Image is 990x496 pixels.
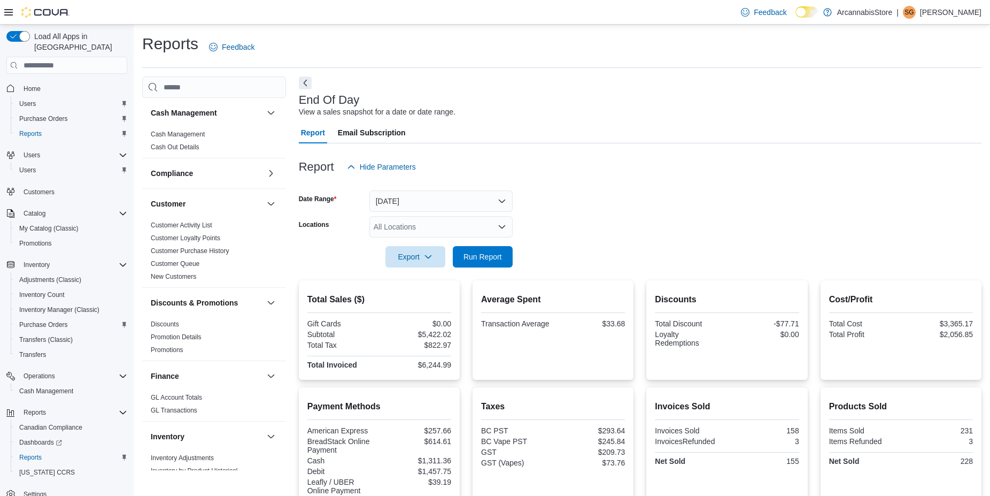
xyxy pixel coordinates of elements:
[151,393,202,402] span: GL Account Totals
[903,457,973,466] div: 228
[15,451,127,464] span: Reports
[896,6,899,19] p: |
[15,273,86,286] a: Adjustments (Classic)
[151,199,185,209] h3: Customer
[737,2,791,23] a: Feedback
[655,400,799,413] h2: Invoices Sold
[19,224,79,233] span: My Catalog (Classic)
[151,168,262,179] button: Compliance
[729,457,799,466] div: 155
[385,246,445,268] button: Export
[381,330,451,339] div: $5,422.02
[19,115,68,123] span: Purchase Orders
[19,453,42,462] span: Reports
[729,330,799,339] div: $0.00
[24,188,55,196] span: Customers
[30,31,127,52] span: Load All Apps in [GEOGRAPHIC_DATA]
[151,131,205,138] a: Cash Management
[299,195,337,203] label: Date Range
[555,448,625,456] div: $209.73
[151,431,262,442] button: Inventory
[19,100,36,108] span: Users
[555,459,625,467] div: $73.76
[19,81,127,95] span: Home
[151,467,238,475] span: Inventory by Product Historical
[299,161,334,173] h3: Report
[307,361,357,369] strong: Total Invoiced
[15,385,78,398] a: Cash Management
[151,272,196,281] span: New Customers
[381,341,451,349] div: $822.97
[19,166,36,174] span: Users
[463,251,502,262] span: Run Report
[11,435,132,450] a: Dashboards
[15,333,127,346] span: Transfers (Classic)
[15,97,40,110] a: Users
[2,405,132,420] button: Reports
[24,261,50,269] span: Inventory
[729,437,799,446] div: 3
[307,330,377,339] div: Subtotal
[142,33,198,55] h1: Reports
[24,209,45,218] span: Catalog
[151,273,196,280] a: New Customers
[15,436,127,449] span: Dashboards
[15,222,127,235] span: My Catalog (Classic)
[307,456,377,465] div: Cash
[655,457,685,466] strong: Net Sold
[11,96,132,111] button: Users
[222,42,254,52] span: Feedback
[481,293,625,306] h2: Average Spent
[655,437,725,446] div: InvoicesRefunded
[15,127,127,140] span: Reports
[903,426,973,435] div: 231
[555,437,625,446] div: $245.84
[729,426,799,435] div: 158
[2,257,132,272] button: Inventory
[19,82,45,95] a: Home
[903,330,973,339] div: $2,056.85
[19,370,59,383] button: Operations
[392,246,439,268] span: Export
[829,437,899,446] div: Items Refunded
[829,293,973,306] h2: Cost/Profit
[15,112,72,125] a: Purchase Orders
[15,421,87,434] a: Canadian Compliance
[11,332,132,347] button: Transfers (Classic)
[19,406,50,419] button: Reports
[299,94,360,106] h3: End Of Day
[15,97,127,110] span: Users
[11,111,132,126] button: Purchase Orders
[343,156,420,178] button: Hide Parameters
[11,450,132,465] button: Reports
[829,426,899,435] div: Items Sold
[19,239,52,248] span: Promotions
[151,234,220,242] span: Customer Loyalty Points
[11,163,132,178] button: Users
[15,303,104,316] a: Inventory Manager (Classic)
[11,221,132,236] button: My Catalog (Classic)
[151,222,212,229] a: Customer Activity List
[381,361,451,369] div: $6,244.99
[151,247,229,255] a: Customer Purchase History
[498,223,506,231] button: Open list of options
[19,186,59,199] a: Customers
[19,423,82,432] span: Canadian Compliance
[15,112,127,125] span: Purchase Orders
[381,319,451,328] div: $0.00
[655,426,725,435] div: Invoices Sold
[205,36,259,58] a: Feedback
[299,220,329,229] label: Locations
[151,333,202,341] span: Promotion Details
[307,467,377,476] div: Debit
[481,400,625,413] h2: Taxes
[381,456,451,465] div: $1,311.36
[151,371,179,381] h3: Finance
[24,85,41,93] span: Home
[2,80,132,96] button: Home
[360,162,416,172] span: Hide Parameters
[19,406,127,419] span: Reports
[15,164,40,177] a: Users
